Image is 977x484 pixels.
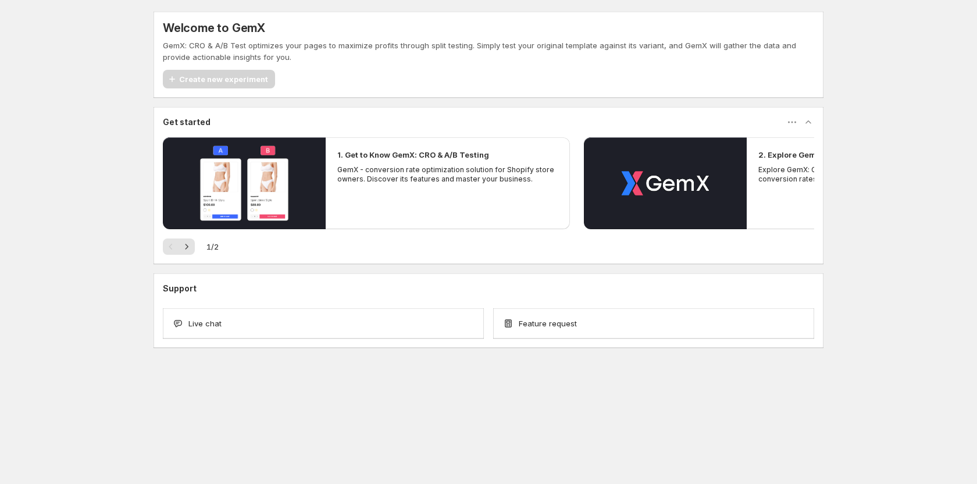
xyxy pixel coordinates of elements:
span: Feature request [519,318,577,329]
nav: Pagination [163,239,195,255]
h3: Support [163,283,197,294]
h3: Get started [163,116,211,128]
span: Live chat [188,318,222,329]
button: Next [179,239,195,255]
button: Play video [584,137,747,229]
h2: 2. Explore GemX: CRO & A/B Testing Use Cases [758,149,939,161]
p: GemX: CRO & A/B Test optimizes your pages to maximize profits through split testing. Simply test ... [163,40,814,63]
h2: 1. Get to Know GemX: CRO & A/B Testing [337,149,489,161]
h5: Welcome to GemX [163,21,265,35]
button: Play video [163,137,326,229]
p: GemX - conversion rate optimization solution for Shopify store owners. Discover its features and ... [337,165,558,184]
span: 1 / 2 [206,241,219,252]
